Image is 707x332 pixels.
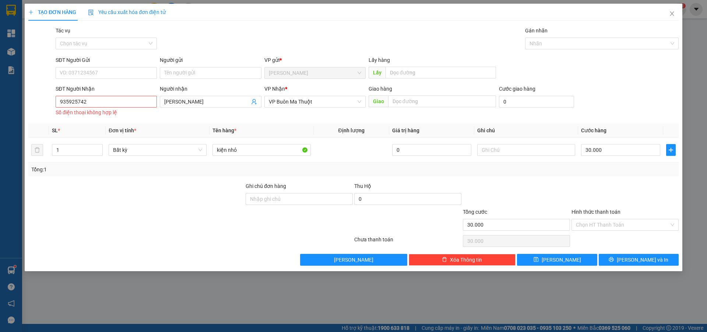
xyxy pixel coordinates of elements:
[525,28,548,34] label: Gán nhãn
[31,165,273,174] div: Tổng: 1
[269,96,361,107] span: VP Buôn Ma Thuột
[353,235,462,248] div: Chưa thanh toán
[517,254,597,266] button: save[PERSON_NAME]
[534,257,539,263] span: save
[264,86,285,92] span: VP Nhận
[450,256,482,264] span: Xóa Thông tin
[617,256,668,264] span: [PERSON_NAME] và In
[666,147,675,153] span: plus
[300,254,407,266] button: [PERSON_NAME]
[334,256,373,264] span: [PERSON_NAME]
[369,95,388,107] span: Giao
[477,144,575,156] input: Ghi Chú
[662,4,682,24] button: Close
[251,99,257,105] span: user-add
[463,209,487,215] span: Tổng cước
[386,67,496,78] input: Dọc đường
[542,256,581,264] span: [PERSON_NAME]
[56,56,157,64] div: SĐT Người Gửi
[52,127,58,133] span: SL
[599,254,679,266] button: printer[PERSON_NAME] và In
[212,144,310,156] input: VD: Bàn, Ghế
[31,144,43,156] button: delete
[354,183,371,189] span: Thu Hộ
[571,209,620,215] label: Hình thức thanh toán
[392,144,471,156] input: 0
[369,86,392,92] span: Giao hàng
[442,257,447,263] span: delete
[113,144,202,155] span: Bất kỳ
[269,67,361,78] span: Gia Nghĩa
[369,67,386,78] span: Lấy
[669,11,675,17] span: close
[28,9,76,15] span: TẠO ĐƠN HÀNG
[474,123,578,138] th: Ghi chú
[56,108,157,117] div: Số điện thoại không hợp lệ
[409,254,516,266] button: deleteXóa Thông tin
[56,85,157,93] div: SĐT Người Nhận
[28,10,34,15] span: plus
[609,257,614,263] span: printer
[212,127,236,133] span: Tên hàng
[246,183,286,189] label: Ghi chú đơn hàng
[666,144,676,156] button: plus
[338,127,365,133] span: Định lượng
[369,57,390,63] span: Lấy hàng
[499,96,574,108] input: Cước giao hàng
[160,85,261,93] div: Người nhận
[88,10,94,15] img: icon
[88,9,166,15] span: Yêu cầu xuất hóa đơn điện tử
[160,56,261,64] div: Người gửi
[499,86,535,92] label: Cước giao hàng
[581,127,606,133] span: Cước hàng
[388,95,496,107] input: Dọc đường
[246,193,353,205] input: Ghi chú đơn hàng
[109,127,136,133] span: Đơn vị tính
[56,28,70,34] label: Tác vụ
[392,127,419,133] span: Giá trị hàng
[264,56,366,64] div: VP gửi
